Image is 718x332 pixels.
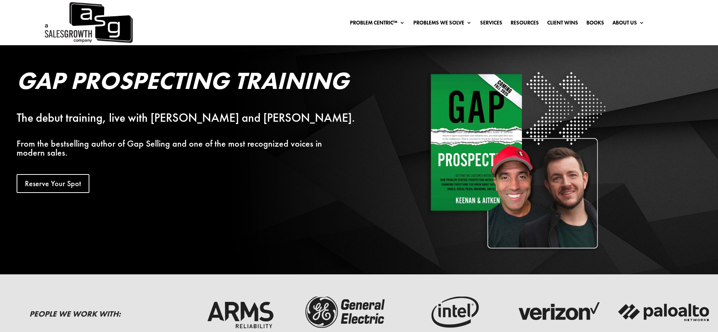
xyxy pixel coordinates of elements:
a: Problems We Solve [413,20,472,28]
img: ge-logo-dark [299,293,393,331]
img: arms-reliability-logo-dark [193,293,287,331]
img: Square White - Shadow [426,69,609,251]
div: The debut training, live with [PERSON_NAME] and [PERSON_NAME]. [17,113,371,122]
a: Services [480,20,502,28]
a: Client Wins [547,20,578,28]
a: Resources [511,20,539,28]
img: verizon-logo-dark [511,293,605,331]
a: Books [586,20,604,28]
p: From the bestselling author of Gap Selling and one of the most recognized voices in modern sales. [17,139,371,157]
img: palato-networks-logo-dark [617,293,711,331]
a: Reserve Your Spot [17,174,89,193]
a: Problem Centric™ [350,20,405,28]
a: About Us [612,20,644,28]
h2: Gap Prospecting Training [17,69,371,96]
img: intel-logo-dark [405,293,499,331]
